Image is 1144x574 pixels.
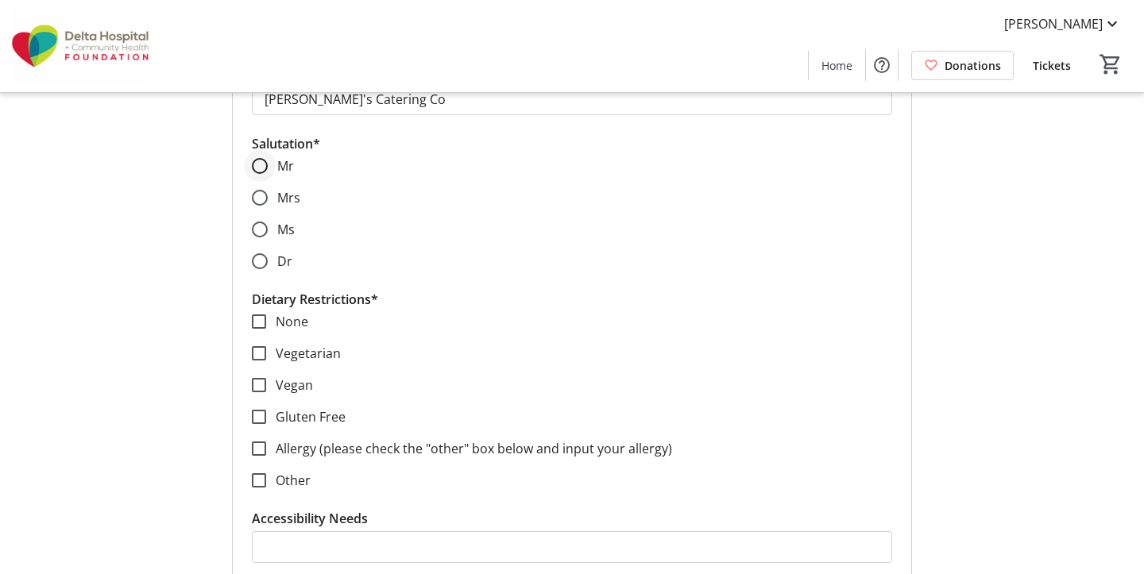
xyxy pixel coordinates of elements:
[277,221,295,238] span: Ms
[266,344,341,363] label: Vegetarian
[266,471,311,490] label: Other
[1004,14,1103,33] span: [PERSON_NAME]
[1020,51,1084,80] a: Tickets
[809,51,865,80] a: Home
[277,252,292,270] span: Dr
[277,157,294,175] span: Mr
[252,134,892,153] p: Salutation*
[252,290,892,309] p: Dietary Restrictions*
[945,57,1001,74] span: Donations
[252,509,368,528] label: Accessibility Needs
[911,51,1014,80] a: Donations
[1096,50,1125,79] button: Cart
[266,312,308,331] label: None
[266,376,313,395] label: Vegan
[866,49,898,81] button: Help
[821,57,852,74] span: Home
[266,439,672,458] label: Allergy (please check the "other" box below and input your allergy)
[1033,57,1071,74] span: Tickets
[277,189,300,206] span: Mrs
[10,6,151,86] img: Delta Hospital and Community Health Foundation's Logo
[266,407,346,426] label: Gluten Free
[991,11,1134,37] button: [PERSON_NAME]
